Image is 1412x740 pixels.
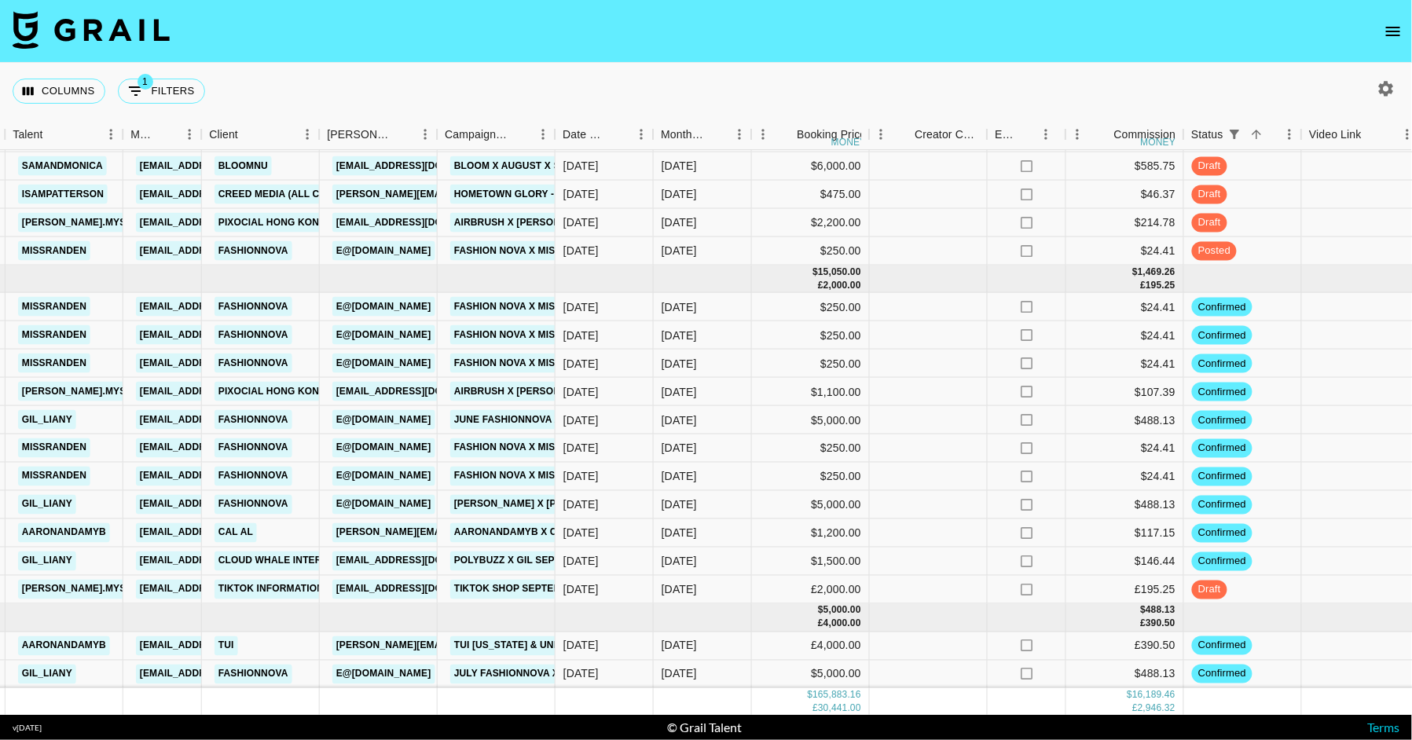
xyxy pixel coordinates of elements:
a: missranden [18,297,90,317]
a: aaronandamyb [18,636,110,655]
div: 18/08/2025 [563,582,599,598]
button: Menu [178,123,201,146]
div: 1 active filter [1223,123,1245,145]
button: Sort [1362,123,1384,145]
div: Status [1191,119,1223,150]
a: [EMAIL_ADDRESS][DOMAIN_NAME] [332,382,508,401]
a: PolyBuzz X Gil September [450,551,600,571]
div: Sep '25 [662,299,697,315]
div: Sep '25 [662,441,697,456]
span: confirmed [1192,554,1252,569]
a: TikTok Information Technologies UK Limited [215,580,465,599]
button: Sort [1245,123,1267,145]
div: Expenses: Remove Commission? [995,119,1017,150]
div: 02/06/2025 [563,412,599,428]
div: Commission [1114,119,1176,150]
div: Booking Price [797,119,866,150]
div: 03/08/2025 [563,638,599,654]
div: money [831,137,867,147]
div: Video Link [1309,119,1362,150]
div: 11/03/2025 [563,328,599,343]
div: 195.25 [1146,279,1175,292]
div: $146.44 [1066,548,1184,576]
div: $2,200.00 [752,209,870,237]
a: gil_liany [18,410,76,430]
div: Sep '25 [662,526,697,541]
a: Fashionnova [215,467,292,486]
a: [EMAIL_ADDRESS][DOMAIN_NAME] [136,325,312,345]
span: confirmed [1192,299,1252,314]
div: $250.00 [752,293,870,321]
button: Sort [1092,123,1114,145]
a: Fashion Nova X Missranden [450,325,607,345]
a: [EMAIL_ADDRESS][DOMAIN_NAME] [332,213,508,233]
button: Menu [295,123,319,146]
div: Expenses: Remove Commission? [987,119,1065,150]
a: June FashionNova X Gil [450,410,584,430]
div: © Grail Talent [667,720,742,735]
a: e@[DOMAIN_NAME] [332,664,435,683]
div: £4,000.00 [752,632,870,660]
a: [EMAIL_ADDRESS][DOMAIN_NAME] [136,664,312,683]
a: aaronandamyb [18,523,110,543]
div: 11/03/2025 [563,469,599,485]
div: Client [209,119,238,150]
div: Client [201,119,319,150]
button: Sort [509,123,531,145]
a: [EMAIL_ADDRESS][DOMAIN_NAME] [136,382,312,401]
div: £ [1141,279,1146,292]
button: Menu [751,123,775,146]
a: [EMAIL_ADDRESS][DOMAIN_NAME] [332,156,508,176]
a: Fashionnova [215,438,292,458]
div: 488.13 [1146,604,1175,617]
span: 1 [138,74,153,90]
div: $5,000.00 [752,660,870,688]
div: $107.39 [1066,378,1184,406]
div: Creator Commmission Override [915,119,979,150]
button: Menu [99,123,123,146]
span: confirmed [1192,469,1252,484]
div: $488.13 [1066,491,1184,519]
span: confirmed [1192,441,1252,456]
div: £ [1141,617,1146,631]
a: Cal Al [215,523,257,543]
span: confirmed [1192,667,1252,682]
div: $475.00 [752,181,870,209]
button: Show filters [118,79,205,104]
div: £ [818,617,823,631]
a: Airbrush X [PERSON_NAME] August [450,213,644,233]
button: Menu [1278,123,1301,146]
div: $488.13 [1066,660,1184,688]
div: $24.41 [1066,293,1184,321]
button: Menu [1065,123,1089,146]
a: missranden [18,467,90,486]
div: 02/06/2025 [563,666,599,682]
div: 30/05/2025 [563,186,599,202]
div: 11/03/2025 [563,441,599,456]
div: Aug '25 [662,186,697,202]
div: $24.41 [1066,350,1184,378]
button: Menu [413,123,437,146]
a: Fashionnova [215,241,292,261]
button: Sort [893,123,915,145]
div: 390.50 [1146,617,1175,631]
a: missranden [18,354,90,373]
div: $46.37 [1066,181,1184,209]
span: confirmed [1192,328,1252,343]
a: TUI [215,636,238,655]
div: Manager [123,119,201,150]
a: Fashion Nova X Missranden [450,354,607,373]
div: Status [1183,119,1301,150]
span: confirmed [1192,526,1252,540]
a: Fashion Nova X Missranden [450,467,607,486]
div: $ [812,266,818,279]
a: missranden [18,241,90,261]
button: open drawer [1377,16,1409,47]
a: gil_liany [18,551,76,571]
div: $6,000.00 [752,152,870,181]
a: missranden [18,438,90,458]
span: confirmed [1192,497,1252,512]
a: Fashion Nova X Missranden [450,241,607,261]
div: Month Due [653,119,751,150]
a: TikTok Shop September Promotion [GEOGRAPHIC_DATA] [450,580,754,599]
